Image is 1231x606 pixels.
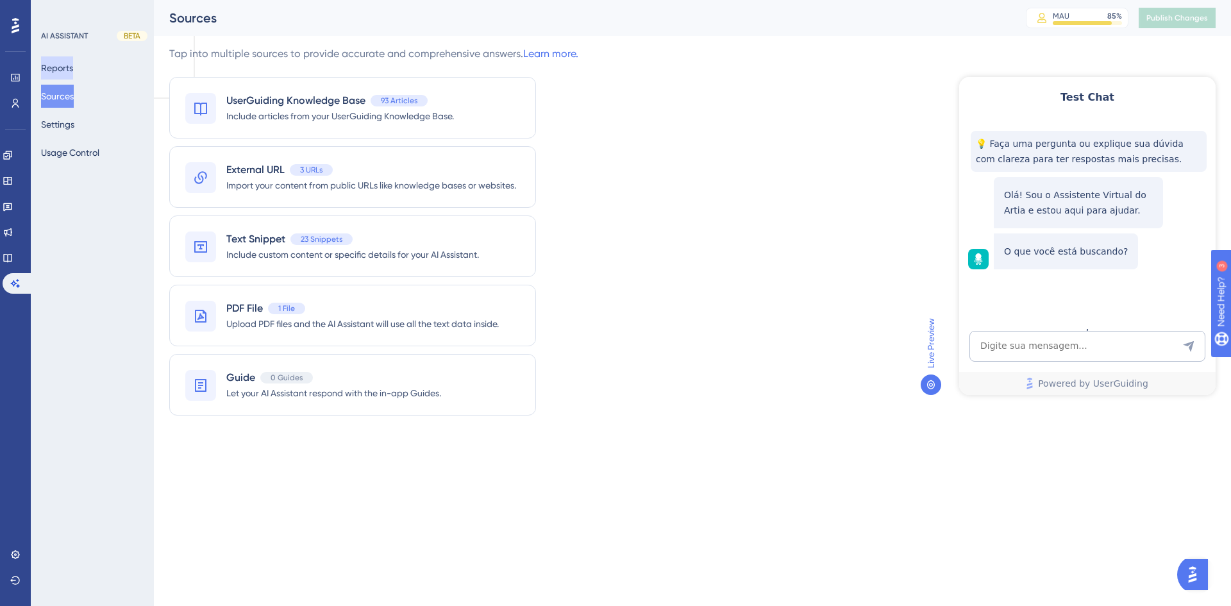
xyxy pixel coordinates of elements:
[89,6,93,17] div: 3
[41,85,74,108] button: Sources
[381,96,417,106] span: 93 Articles
[226,370,255,385] span: Guide
[923,318,939,368] span: Live Preview
[301,234,342,244] span: 23 Snippets
[1107,11,1122,21] div: 85 %
[226,301,263,316] span: PDF File
[226,247,479,262] span: Include custom content or specific details for your AI Assistant.
[226,231,285,247] span: Text Snippet
[41,56,73,80] button: Reports
[41,31,88,41] div: AI ASSISTANT
[300,165,322,175] span: 3 URLs
[959,77,1216,395] iframe: UserGuiding AI Assistant
[117,31,147,41] div: BETA
[226,385,441,401] span: Let your AI Assistant respond with the in-app Guides.
[1053,11,1069,21] div: MAU
[271,373,303,383] span: 0 Guides
[30,3,80,19] span: Need Help?
[278,303,295,314] span: 1 File
[226,162,285,178] span: External URL
[1146,13,1208,23] span: Publish Changes
[1139,8,1216,28] button: Publish Changes
[226,108,454,124] span: Include articles from your UserGuiding Knowledge Base.
[226,93,365,108] span: UserGuiding Knowledge Base
[169,9,994,27] div: Sources
[1177,555,1216,594] iframe: UserGuiding AI Assistant Launcher
[226,178,516,193] span: Import your content from public URLs like knowledge bases or websites.
[523,47,578,60] a: Learn more.
[169,46,578,62] div: Tap into multiple sources to provide accurate and comprehensive answers.
[41,113,74,136] button: Settings
[41,141,99,164] button: Usage Control
[226,316,499,332] span: Upload PDF files and the AI Assistant will use all the text data inside.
